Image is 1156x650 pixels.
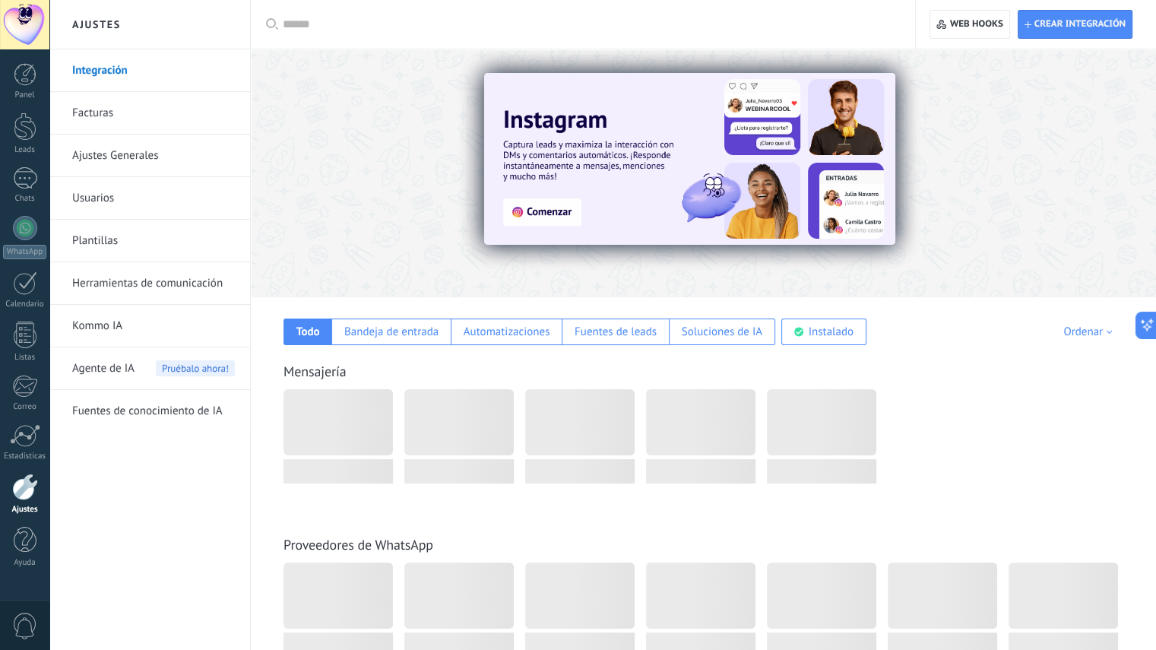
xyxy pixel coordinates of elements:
span: Pruébalo ahora! [156,360,235,376]
a: Ajustes Generales [72,135,235,177]
a: Integración [72,49,235,92]
span: Agente de IA [72,347,135,390]
li: Kommo IA [49,305,250,347]
div: Estadísticas [3,452,47,461]
a: Proveedores de WhatsApp [283,536,433,553]
div: Instalado [809,325,854,339]
span: Web hooks [950,18,1003,30]
a: Usuarios [72,177,235,220]
img: Slide 1 [484,73,895,245]
button: Crear integración [1018,10,1132,39]
a: Herramientas de comunicación [72,262,235,305]
div: Ayuda [3,558,47,568]
a: Plantillas [72,220,235,262]
div: Ajustes [3,505,47,515]
div: WhatsApp [3,245,46,259]
li: Herramientas de comunicación [49,262,250,305]
span: Crear integración [1034,18,1126,30]
div: Panel [3,90,47,100]
li: Facturas [49,92,250,135]
a: Kommo IA [72,305,235,347]
a: Agente de IAPruébalo ahora! [72,347,235,390]
div: Soluciones de IA [682,325,762,339]
div: Todo [296,325,320,339]
li: Usuarios [49,177,250,220]
li: Plantillas [49,220,250,262]
div: Chats [3,194,47,204]
div: Fuentes de leads [575,325,657,339]
div: Leads [3,145,47,155]
li: Agente de IA [49,347,250,390]
a: Facturas [72,92,235,135]
div: Listas [3,353,47,363]
div: Calendario [3,300,47,309]
div: Ordenar [1063,325,1117,339]
a: Fuentes de conocimiento de IA [72,390,235,433]
div: Automatizaciones [464,325,550,339]
li: Ajustes Generales [49,135,250,177]
div: Bandeja de entrada [344,325,439,339]
li: Fuentes de conocimiento de IA [49,390,250,432]
button: Web hooks [930,10,1009,39]
div: Correo [3,402,47,412]
a: Mensajería [283,363,347,380]
li: Integración [49,49,250,92]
